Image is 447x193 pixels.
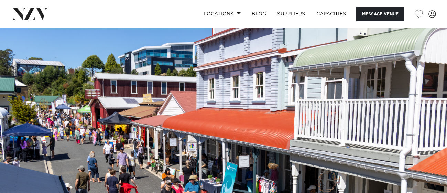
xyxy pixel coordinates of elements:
a: SUPPLIERS [272,7,310,21]
img: nzv-logo.png [11,8,48,20]
a: Locations [198,7,246,21]
a: BLOG [246,7,272,21]
a: Capacities [311,7,352,21]
button: Message Venue [356,7,404,21]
